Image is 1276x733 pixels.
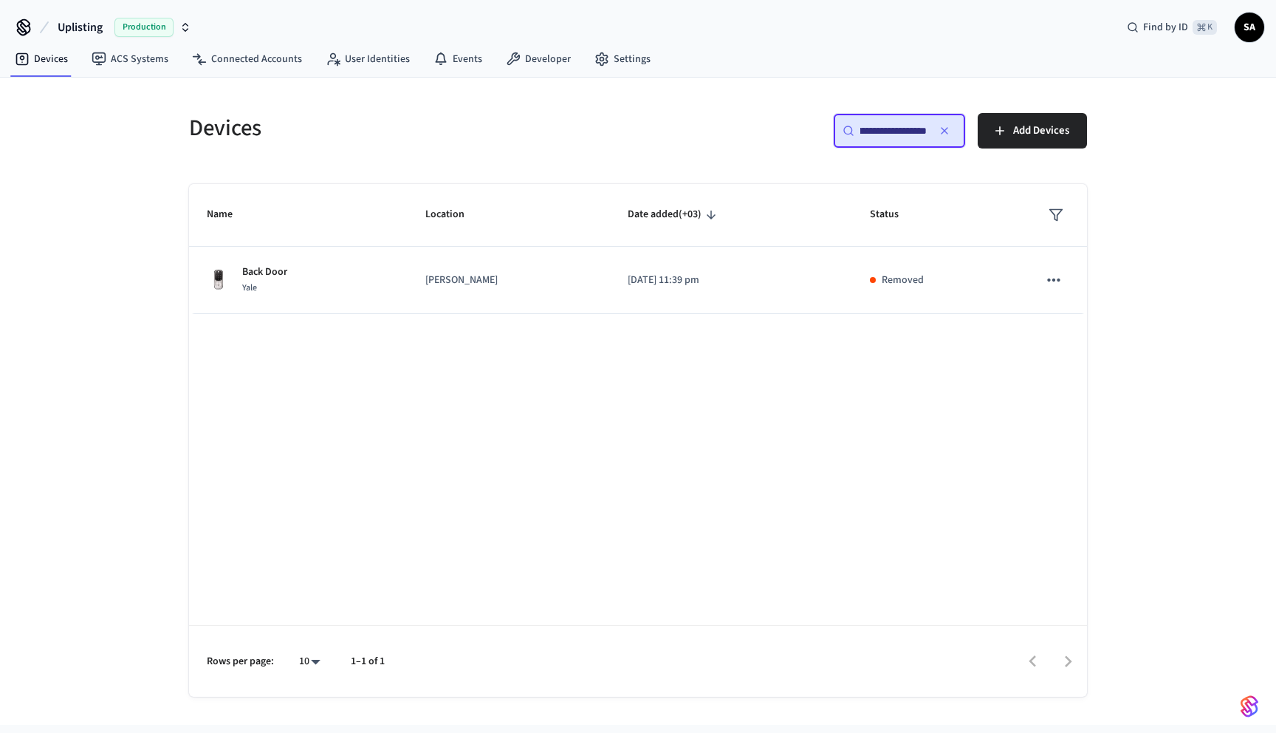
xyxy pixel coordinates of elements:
div: 10 [292,651,327,672]
span: Add Devices [1013,121,1069,140]
a: User Identities [314,46,422,72]
h5: Devices [189,113,629,143]
img: SeamLogoGradient.69752ec5.svg [1241,695,1258,718]
span: ⌘ K [1193,20,1217,35]
p: Back Door [242,265,287,280]
span: Status [870,203,918,226]
span: Name [207,203,252,226]
span: Yale [242,282,257,294]
a: Devices [3,46,80,72]
a: Developer [494,46,583,72]
button: Add Devices [978,113,1087,149]
a: Connected Accounts [180,46,314,72]
span: Find by ID [1143,20,1188,35]
span: Uplisting [58,18,103,36]
div: Find by ID⌘ K [1115,14,1229,41]
a: ACS Systems [80,46,180,72]
span: Date added(+03) [628,203,721,226]
span: SA [1236,14,1263,41]
p: [DATE] 11:39 pm [628,273,834,288]
button: SA [1235,13,1264,42]
img: Yale Assure Touchscreen Wifi Smart Lock, Satin Nickel, Front [207,268,230,292]
p: Removed [882,273,924,288]
p: [PERSON_NAME] [425,273,593,288]
p: Rows per page: [207,654,274,669]
table: sticky table [189,184,1087,314]
a: Events [422,46,494,72]
a: Settings [583,46,662,72]
p: 1–1 of 1 [351,654,385,669]
span: Production [114,18,174,37]
span: Location [425,203,484,226]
